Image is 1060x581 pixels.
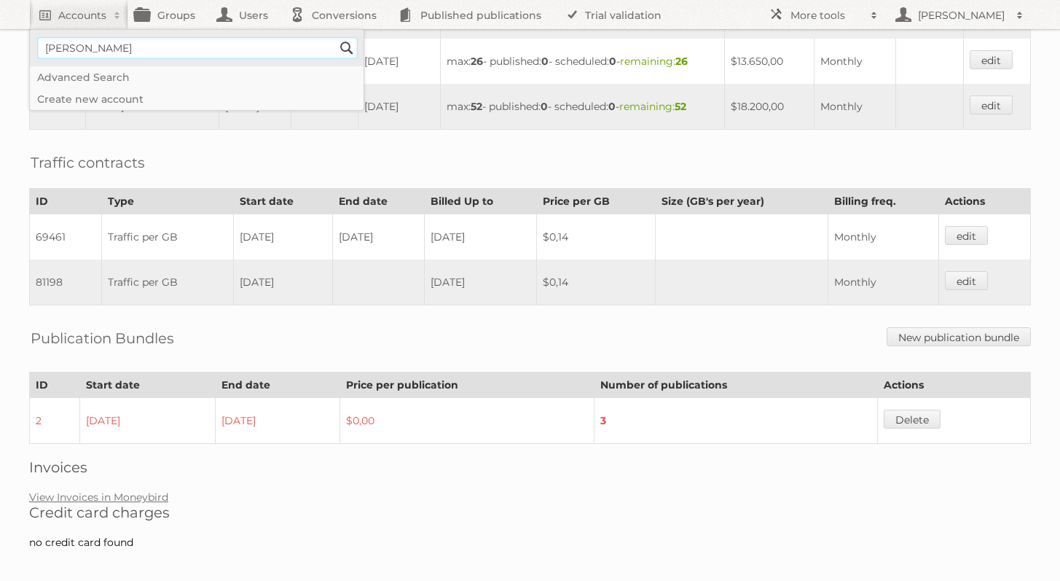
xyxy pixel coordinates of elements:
td: [DATE] [215,398,339,444]
td: Monthly [828,214,939,260]
strong: 0 [541,100,548,113]
th: Actions [877,373,1030,398]
h2: [PERSON_NAME] [914,8,1009,23]
td: Monthly [828,260,939,305]
th: Price per publication [340,373,594,398]
th: Type [101,189,233,214]
td: [DATE] [424,260,536,305]
strong: 0 [609,55,616,68]
th: ID [30,373,80,398]
td: $13.650,00 [725,39,814,84]
th: Start date [233,189,332,214]
th: Price per GB [536,189,655,214]
td: 69461 [30,214,102,260]
a: Advanced Search [30,66,364,88]
td: $0,00 [340,398,594,444]
strong: 0 [608,100,616,113]
a: View Invoices in Moneybird [29,491,168,504]
th: ID [30,189,102,214]
td: [DATE] [333,214,425,260]
th: End date [333,189,425,214]
span: remaining: [620,55,688,68]
th: Start date [80,373,216,398]
strong: 26 [471,55,483,68]
th: Number of publications [594,373,877,398]
strong: 0 [541,55,549,68]
td: max: - published: - scheduled: - [441,39,725,84]
a: New publication bundle [887,327,1031,346]
td: $18.200,00 [725,84,814,130]
h2: Invoices [29,459,1031,476]
th: Actions [939,189,1031,214]
td: 2 [30,398,80,444]
h2: Accounts [58,8,106,23]
a: Create new account [30,88,364,110]
h2: More tools [790,8,863,23]
th: Size (GB's per year) [656,189,828,214]
td: [DATE] [233,260,332,305]
td: Traffic per GB [101,214,233,260]
strong: 52 [471,100,482,113]
h2: Credit card charges [29,504,1031,521]
td: [DATE] [80,398,216,444]
td: Monthly [814,84,896,130]
th: End date [215,373,339,398]
td: [DATE] [424,214,536,260]
th: Billed Up to [424,189,536,214]
a: edit [970,50,1013,69]
a: edit [945,226,988,245]
a: edit [945,271,988,290]
td: Traffic per GB [101,260,233,305]
h2: Traffic contracts [31,152,145,173]
strong: 26 [675,55,688,68]
h2: Publication Bundles [31,327,174,349]
td: [DATE] [358,84,441,130]
a: Delete [884,410,941,429]
td: [DATE] [358,39,441,84]
span: remaining: [619,100,686,113]
td: [DATE] [233,214,332,260]
strong: 52 [675,100,686,113]
input: Search [336,37,358,59]
strong: 3 [600,414,606,427]
td: $0,14 [536,214,655,260]
td: Monthly [814,39,896,84]
td: $0,14 [536,260,655,305]
a: edit [970,95,1013,114]
td: 81198 [30,260,102,305]
td: max: - published: - scheduled: - [441,84,725,130]
th: Billing freq. [828,189,939,214]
